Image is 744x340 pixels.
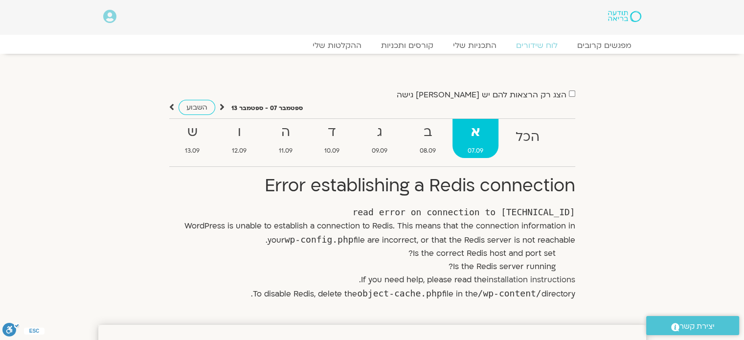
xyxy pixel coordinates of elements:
span: 13.09 [170,146,215,156]
strong: ד [309,121,355,143]
strong: ב [405,121,451,143]
nav: Menu [103,41,641,50]
code: /wp-content/ [477,288,541,298]
strong: ה [264,121,308,143]
a: installation instructions [487,274,575,285]
a: הכל [500,119,555,158]
strong: ו [217,121,262,143]
strong: ג [357,121,403,143]
a: ש13.09 [170,119,215,158]
strong: א [452,121,498,143]
p: If you need help, please read the . [169,273,575,287]
strong: הכל [500,126,555,148]
li: Is the Redis server running? [169,260,556,273]
a: ד10.09 [309,119,355,158]
span: 09.09 [357,146,403,156]
a: ההקלטות שלי [303,41,371,50]
span: השבוע [186,103,207,112]
a: א07.09 [452,119,498,158]
span: 12.09 [217,146,262,156]
span: 07.09 [452,146,498,156]
li: Is the correct Redis host and port set? [169,247,556,260]
p: WordPress is unable to establish a connection to Redis. This means that the connection informatio... [169,220,575,247]
a: השבוע [179,100,215,115]
strong: ש [170,121,215,143]
code: read error on connection to [TECHNICAL_ID] [352,207,575,217]
a: ג09.09 [357,119,403,158]
h1: Error establishing a Redis connection [169,174,575,198]
span: 11.09 [264,146,308,156]
a: ב08.09 [405,119,451,158]
p: ספטמבר 07 - ספטמבר 13 [231,103,303,113]
a: מפגשים קרובים [567,41,641,50]
p: To disable Redis, delete the file in the directory. [169,287,575,301]
a: יצירת קשר [646,316,739,335]
a: התכניות שלי [443,41,506,50]
a: ו12.09 [217,119,262,158]
code: wp-config.php [285,234,354,245]
span: 10.09 [309,146,355,156]
span: 08.09 [405,146,451,156]
a: לוח שידורים [506,41,567,50]
a: קורסים ותכניות [371,41,443,50]
a: ה11.09 [264,119,308,158]
span: יצירת קשר [679,320,715,333]
label: הצג רק הרצאות להם יש [PERSON_NAME] גישה [397,91,566,99]
code: object-cache.php [357,288,442,298]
